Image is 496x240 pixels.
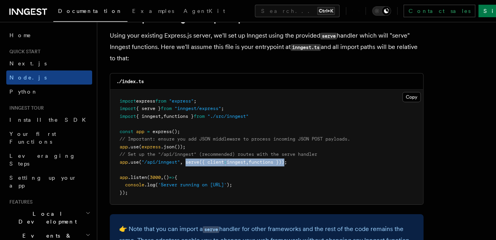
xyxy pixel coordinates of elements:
[169,98,194,104] span: "express"
[161,106,172,111] span: from
[179,2,230,21] a: AgentKit
[120,144,128,150] span: app
[207,114,249,119] span: "./src/inngest"
[161,144,174,150] span: .json
[144,182,155,188] span: .log
[147,129,150,134] span: =
[158,182,227,188] span: 'Server running on [URL]'
[221,106,224,111] span: ;
[120,98,136,104] span: import
[9,117,91,123] span: Install the SDK
[6,85,92,99] a: Python
[139,159,142,165] span: (
[9,131,56,145] span: Your first Functions
[185,159,199,165] span: serve
[317,7,335,15] kbd: Ctrl+K
[291,44,321,51] code: inngest.ts
[180,159,183,165] span: ,
[6,199,33,205] span: Features
[6,28,92,42] a: Home
[128,175,147,180] span: .listen
[136,106,161,111] span: { serve }
[58,8,123,14] span: Documentation
[199,159,224,165] span: ({ client
[164,114,194,119] span: functions }
[6,49,40,55] span: Quick start
[9,153,76,167] span: Leveraging Steps
[139,144,142,150] span: (
[172,129,180,134] span: ();
[142,159,180,165] span: "/api/inngest"
[227,159,246,165] span: inngest
[174,106,221,111] span: "inngest/express"
[6,171,92,193] a: Setting up your app
[402,92,421,102] button: Copy
[125,182,144,188] span: console
[194,114,205,119] span: from
[174,175,177,180] span: {
[110,30,423,64] p: Using your existing Express.js server, we'll set up Inngest using the provided handler which will...
[227,182,232,188] span: );
[120,190,128,195] span: });
[6,56,92,70] a: Next.js
[203,226,219,233] code: serve
[120,175,128,180] span: app
[120,114,136,119] span: import
[53,2,127,22] a: Documentation
[142,144,161,150] span: express
[147,175,150,180] span: (
[9,175,77,189] span: Setting up your app
[184,8,225,14] span: AgentKit
[6,70,92,85] a: Node.js
[155,182,158,188] span: (
[246,159,249,165] span: ,
[136,129,144,134] span: app
[164,175,169,180] span: ()
[150,175,161,180] span: 3000
[9,60,47,67] span: Next.js
[255,5,340,17] button: Search...Ctrl+K
[6,210,85,226] span: Local Development
[128,144,139,150] span: .use
[120,152,317,157] span: // Set up the "/api/inngest" (recommended) routes with the serve handler
[372,6,391,16] button: Toggle dark mode
[6,113,92,127] a: Install the SDK
[161,114,164,119] span: ,
[6,105,44,111] span: Inngest tour
[169,175,174,180] span: =>
[132,8,174,14] span: Examples
[203,225,219,233] a: serve
[120,159,128,165] span: app
[127,2,179,21] a: Examples
[403,5,475,17] a: Contact sales
[120,129,133,134] span: const
[136,114,161,119] span: { inngest
[120,106,136,111] span: import
[6,149,92,171] a: Leveraging Steps
[136,98,155,104] span: express
[174,144,185,150] span: ());
[9,31,31,39] span: Home
[128,159,139,165] span: .use
[120,136,350,142] span: // Important: ensure you add JSON middleware to process incoming JSON POST payloads.
[116,79,144,84] code: ./index.ts
[9,88,38,95] span: Python
[155,98,166,104] span: from
[6,127,92,149] a: Your first Functions
[153,129,172,134] span: express
[194,98,196,104] span: ;
[6,207,92,229] button: Local Development
[224,159,227,165] span: :
[9,74,47,81] span: Node.js
[161,175,164,180] span: ,
[320,33,337,40] code: serve
[249,159,287,165] span: functions }));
